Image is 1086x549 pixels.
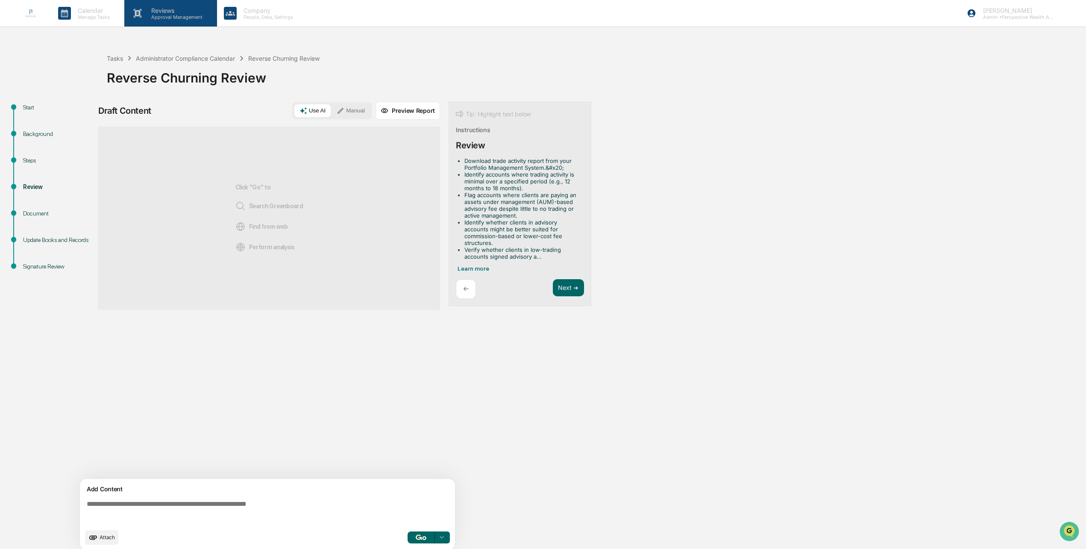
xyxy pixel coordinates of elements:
p: How can we help? [9,18,156,31]
div: Steps [23,156,93,165]
li: Verify whether clients in low-trading accounts signed advisory a... [464,246,581,260]
img: Search [235,201,246,211]
span: Attestations [70,107,106,116]
img: Go [416,534,426,540]
button: Next ➔ [553,279,584,297]
button: Start new chat [145,68,156,78]
a: 🗄️Attestations [59,104,109,119]
p: Admin • Perspective Wealth Advisors [976,14,1056,20]
span: Attach [100,534,115,540]
div: Tasks [107,55,123,62]
div: Review [456,140,485,151]
p: People, Data, Settings [237,14,297,20]
a: 🖐️Preclearance [5,104,59,119]
iframe: Open customer support [1059,521,1082,544]
div: 🗄️ [62,108,69,115]
div: Add Content [85,484,450,494]
img: 1746055101610-c473b297-6a78-478c-a979-82029cc54cd1 [9,65,24,80]
span: Pylon [85,145,103,151]
div: 🔎 [9,124,15,131]
a: Powered byPylon [60,144,103,151]
li: Download trade activity report from your Portfolio Management System.&#x20; [464,157,581,171]
span: Data Lookup [17,124,54,132]
p: Company [237,7,297,14]
button: upload document [85,530,118,545]
div: Review [23,183,93,192]
div: Instructions [456,126,490,133]
img: logo [21,3,41,24]
a: 🔎Data Lookup [5,120,57,136]
div: Tip: Highlight text below [456,109,531,119]
p: Manage Tasks [71,14,114,20]
li: Identify accounts where trading activity is minimal over a specified period (e.g., 12 months to 1... [464,171,581,192]
span: Learn more [458,265,489,272]
div: Draft Content [98,106,151,116]
p: Calendar [71,7,114,14]
button: Go [408,531,435,543]
div: Reverse Churning Review [107,63,1082,86]
p: Reviews [144,7,207,14]
div: 🖐️ [9,108,15,115]
img: Analysis [235,242,246,252]
div: Administrator Compliance Calendar [136,55,235,62]
button: Preview Report [376,102,440,120]
p: [PERSON_NAME] [976,7,1056,14]
div: Reverse Churning Review [248,55,320,62]
span: Preclearance [17,107,55,116]
div: Start new chat [29,65,140,74]
div: Signature Review [23,262,93,271]
span: Search Greenboard [235,201,303,211]
div: Document [23,209,93,218]
p: ← [463,285,469,293]
div: Start [23,103,93,112]
span: Find from web [235,221,288,232]
button: Manual [332,104,370,117]
li: Identify whether clients in advisory accounts might be better suited for commission-based or lowe... [464,219,581,246]
div: Update Books and Records [23,236,93,245]
p: Approval Management [144,14,207,20]
div: Click "Go" to [235,141,303,295]
span: Perform analysis [235,242,295,252]
div: Background [23,130,93,139]
button: Use AI [294,104,331,117]
li: Flag accounts where clients are paying an assets under management (AUM)-based advisory fee despit... [464,192,581,219]
div: We're available if you need us! [29,74,108,80]
img: Web [235,221,246,232]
